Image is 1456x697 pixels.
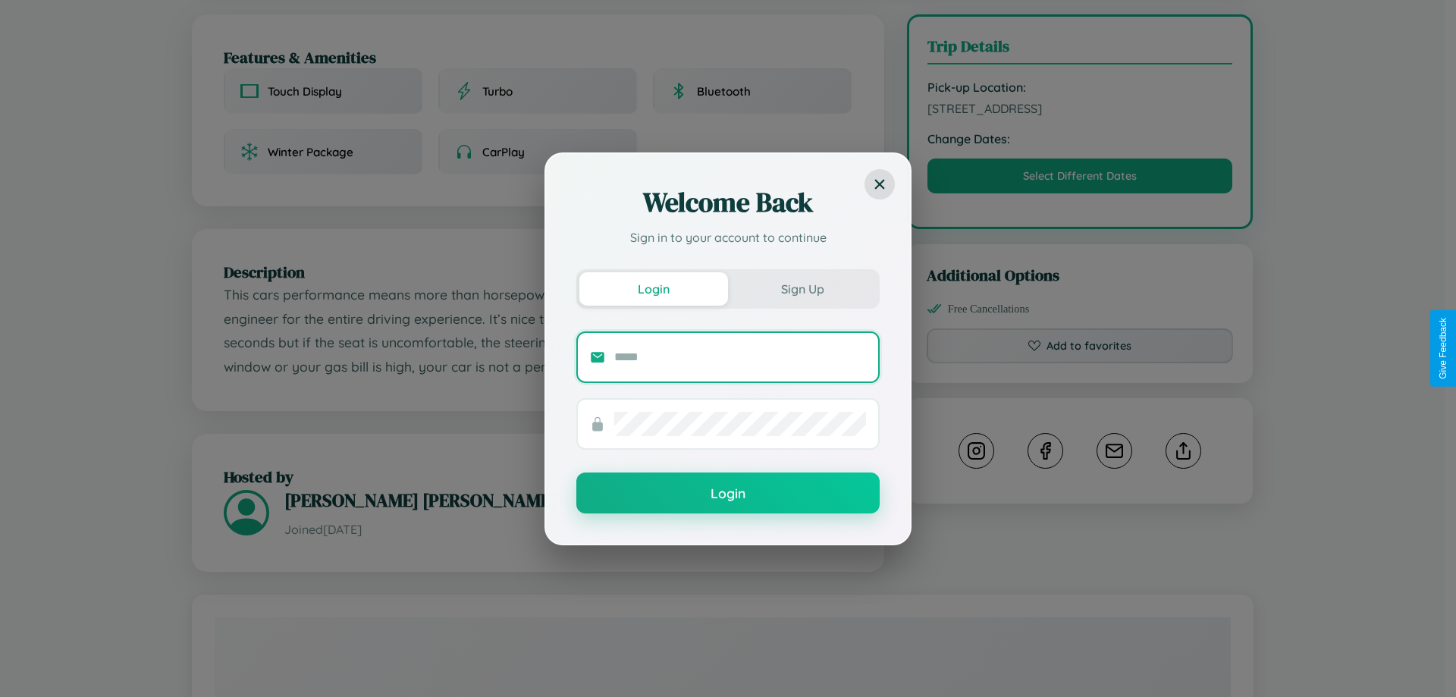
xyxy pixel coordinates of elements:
[579,272,728,306] button: Login
[576,228,880,246] p: Sign in to your account to continue
[1438,318,1448,379] div: Give Feedback
[576,473,880,513] button: Login
[728,272,877,306] button: Sign Up
[576,184,880,221] h2: Welcome Back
